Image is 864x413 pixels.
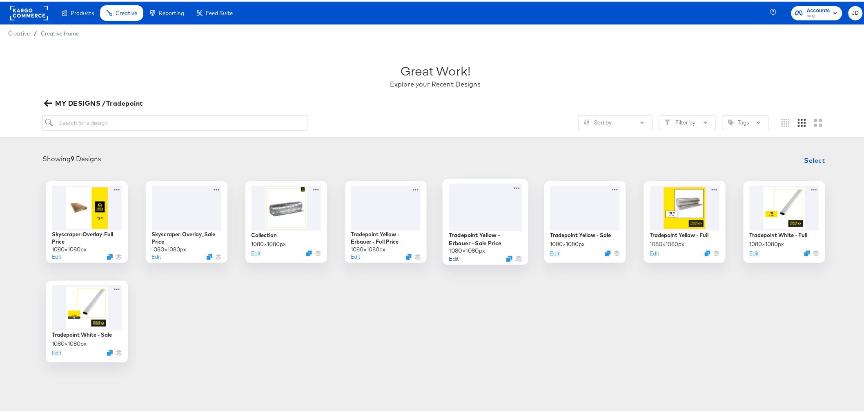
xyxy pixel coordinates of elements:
[252,230,277,238] div: Collection
[390,78,481,87] div: Explore your Recent Designs
[744,180,825,261] div: Tradepoint White - Full1080×1080pxEditDuplicate
[306,249,312,255] svg: Duplicate
[852,7,860,16] span: JD
[252,248,261,256] button: Edit
[550,230,611,238] div: Tradepoint Yellow - Sale
[351,229,421,244] div: Tradepoint Yellow - Erbauer - Full Price
[41,29,79,35] a: Creative Home
[750,230,808,238] div: Tradepoint White - Full
[245,180,327,261] div: Collection1080×1080pxEditDuplicate
[665,118,670,124] svg: Filter
[644,180,726,261] div: Tradepoint Yellow - Full1080×1080pxEditDuplicate
[605,249,611,255] svg: Duplicate
[116,8,137,15] span: Creative
[578,114,653,129] button: SlidersSort by
[52,329,112,337] div: Tradepoint White - Sale
[206,8,233,15] span: Feed Suite
[152,251,161,259] button: Edit
[449,229,522,245] div: Tradepoint Yellow - Erbauer - Sale Price
[52,251,62,259] button: Edit
[449,253,459,261] button: Edit
[750,248,759,256] button: Edit
[705,249,710,255] svg: Duplicate
[722,114,769,129] button: TagTags
[252,239,286,246] div: 1080 × 1080 px
[30,29,41,35] span: /
[804,153,825,164] span: Select
[52,229,122,244] div: Skyscraper-Overlay-Full Price
[159,8,184,15] span: Reporting
[46,279,128,361] div: Tradepoint White - Sale1080×1080pxEditDuplicate
[804,249,810,255] svg: Duplicate
[46,180,128,261] div: Skyscraper-Overlay-Full Price1080×1080pxEditDuplicate
[807,11,830,18] span: B&Q
[152,244,187,252] div: 1080 × 1080 px
[146,180,227,261] div: Skyscraper-Overlay_Sale Price1080×1080pxEditDuplicate
[351,251,361,259] button: Edit
[798,117,806,125] svg: Medium grid
[807,5,830,13] span: Accounts
[52,348,62,355] button: Edit
[659,114,716,129] button: FilterFilter by
[443,178,528,263] div: Tradepoint Yellow - Erbauer - Sale Price1080×1080pxEditDuplicate
[750,239,784,246] div: 1080 × 1080 px
[814,117,822,125] svg: Large grid
[801,151,828,167] button: Select
[46,96,143,107] span: MY DESIGNS /Tradepoint
[544,180,626,261] div: Tradepoint Yellow - Sale1080×1080pxEditDuplicate
[42,96,146,107] button: MY DESIGNS /Tradepoint
[71,153,74,161] strong: 9
[728,118,734,124] svg: Tag
[650,248,659,256] button: Edit
[107,253,113,258] svg: Duplicate
[782,117,790,125] svg: Small grid
[42,114,307,129] input: Search for a design
[207,253,212,258] svg: Duplicate
[791,4,842,19] button: AccountsB&Q
[71,8,94,15] span: Products
[550,239,585,246] div: 1080 × 1080 px
[401,60,470,78] div: Great Work!
[52,244,87,252] div: 1080 × 1080 px
[550,248,560,256] button: Edit
[406,253,412,258] svg: Duplicate
[584,118,590,124] svg: Sliders
[107,349,113,354] svg: Duplicate
[449,245,485,253] div: 1080 × 1080 px
[650,230,709,238] div: Tradepoint Yellow - Full
[351,244,386,252] div: 1080 × 1080 px
[42,153,101,162] div: Showing Designs
[506,254,512,260] svg: Duplicate
[345,180,427,261] div: Tradepoint Yellow - Erbauer - Full Price1080×1080pxEditDuplicate
[152,229,221,244] div: Skyscraper-Overlay_Sale Price
[848,4,863,19] button: JD
[650,239,685,246] div: 1080 × 1080 px
[8,29,30,35] span: Creative
[52,338,87,346] div: 1080 × 1080 px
